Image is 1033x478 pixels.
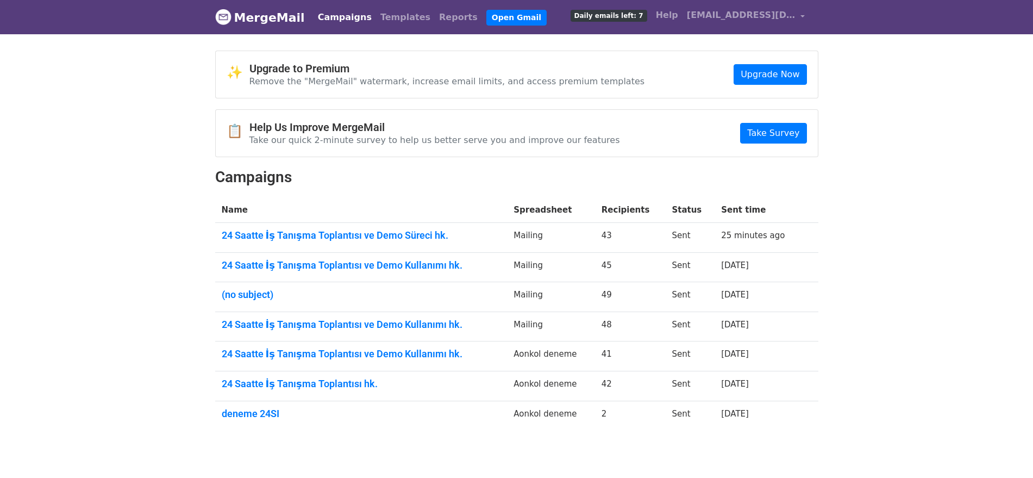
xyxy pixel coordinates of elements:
[486,10,547,26] a: Open Gmail
[507,371,595,401] td: Aonkol deneme
[715,197,803,223] th: Sent time
[227,123,249,139] span: 📋
[979,426,1033,478] iframe: Chat Widget
[507,401,595,430] td: Aonkol deneme
[222,289,501,301] a: (no subject)
[734,64,806,85] a: Upgrade Now
[665,312,715,342] td: Sent
[740,123,806,144] a: Take Survey
[314,7,376,28] a: Campaigns
[571,10,647,22] span: Daily emails left: 7
[222,408,501,420] a: deneme 24SI
[249,121,620,134] h4: Help Us Improve MergeMail
[222,378,501,390] a: 24 Saatte İş Tanışma Toplantısı hk.
[507,252,595,282] td: Mailing
[665,223,715,253] td: Sent
[595,342,666,371] td: 41
[665,401,715,430] td: Sent
[215,168,818,187] h2: Campaigns
[721,349,749,359] a: [DATE]
[222,229,501,241] a: 24 Saatte İş Tanışma Toplantısı ve Demo Süreci hk.
[222,319,501,331] a: 24 Saatte İş Tanışma Toplantısı ve Demo Kullanımı hk.
[507,312,595,342] td: Mailing
[249,62,645,75] h4: Upgrade to Premium
[595,282,666,312] td: 49
[215,197,508,223] th: Name
[595,223,666,253] td: 43
[683,4,810,30] a: [EMAIL_ADDRESS][DOMAIN_NAME]
[595,197,666,223] th: Recipients
[222,348,501,360] a: 24 Saatte İş Tanışma Toplantısı ve Demo Kullanımı hk.
[721,290,749,300] a: [DATE]
[507,282,595,312] td: Mailing
[721,231,785,240] a: 25 minutes ago
[595,252,666,282] td: 45
[595,371,666,401] td: 42
[215,6,305,29] a: MergeMail
[687,9,796,22] span: [EMAIL_ADDRESS][DOMAIN_NAME]
[665,252,715,282] td: Sent
[595,401,666,430] td: 2
[665,197,715,223] th: Status
[435,7,482,28] a: Reports
[721,379,749,389] a: [DATE]
[665,282,715,312] td: Sent
[507,342,595,371] td: Aonkol deneme
[222,259,501,271] a: 24 Saatte İş Tanışma Toplantısı ve Demo Kullanımı hk.
[507,223,595,253] td: Mailing
[595,312,666,342] td: 48
[249,76,645,87] p: Remove the "MergeMail" watermark, increase email limits, and access premium templates
[665,342,715,371] td: Sent
[721,320,749,330] a: [DATE]
[721,409,749,419] a: [DATE]
[227,65,249,80] span: ✨
[215,9,231,25] img: MergeMail logo
[566,4,652,26] a: Daily emails left: 7
[249,134,620,146] p: Take our quick 2-minute survey to help us better serve you and improve our features
[665,371,715,401] td: Sent
[721,260,749,270] a: [DATE]
[507,197,595,223] th: Spreadsheet
[376,7,435,28] a: Templates
[652,4,683,26] a: Help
